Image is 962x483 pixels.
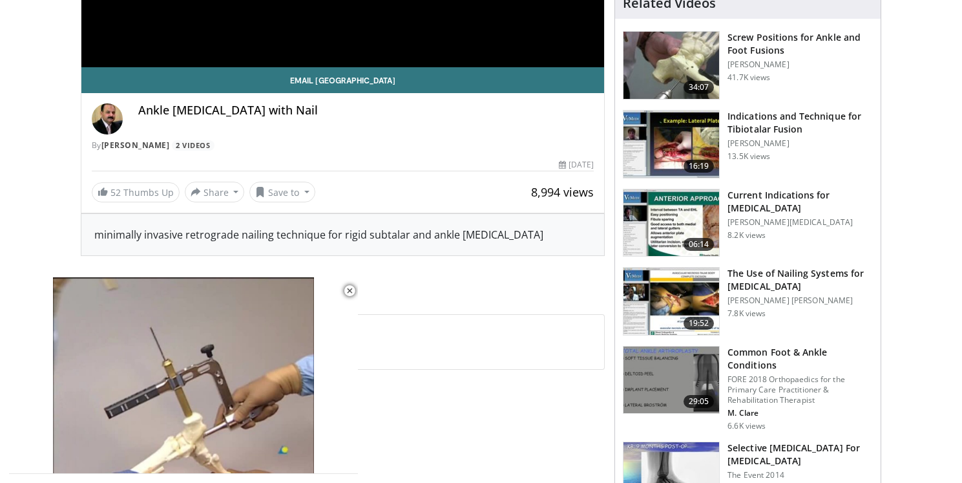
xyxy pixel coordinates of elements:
[623,111,719,178] img: d06e34d7-2aee-48bc-9eb9-9d6afd40d332.150x105_q85_crop-smart_upscale.jpg
[727,374,873,405] p: FORE 2018 Orthopaedics for the Primary Care Practitioner & Rehabilitation Therapist
[727,470,873,480] p: The Event 2014
[172,140,214,151] a: 2 Videos
[337,277,362,305] button: Close
[623,189,873,257] a: 06:14 Current Indications for [MEDICAL_DATA] [PERSON_NAME][MEDICAL_DATA] 8.2K views
[92,140,594,151] div: By
[727,189,873,215] h3: Current Indications for [MEDICAL_DATA]
[81,67,605,93] a: Email [GEOGRAPHIC_DATA]
[727,217,873,228] p: [PERSON_NAME][MEDICAL_DATA]
[684,238,715,251] span: 06:14
[92,182,180,202] a: 52 Thumbs Up
[110,186,121,199] span: 52
[623,110,873,178] a: 16:19 Indications and Technique for Tibiotalar Fusion [PERSON_NAME] 13.5K views
[727,59,873,70] p: [PERSON_NAME]
[727,408,873,418] p: M. Clare
[727,31,873,57] h3: Screw Positions for Ankle and Foot Fusions
[684,81,715,94] span: 34:07
[684,317,715,330] span: 19:52
[531,184,594,200] span: 8,994 views
[94,227,592,242] div: minimally invasive retrograde nailing technique for rigid subtalar and ankle [MEDICAL_DATA]
[684,395,715,408] span: 29:05
[138,103,594,118] h4: Ankle [MEDICAL_DATA] with Nail
[623,32,719,99] img: 67572_0000_3.png.150x105_q85_crop-smart_upscale.jpg
[727,295,873,306] p: [PERSON_NAME] [PERSON_NAME]
[623,189,719,257] img: 08e4fd68-ad3e-4a26-8c77-94a65c417943.150x105_q85_crop-smart_upscale.jpg
[727,267,873,293] h3: The Use of Nailing Systems for [MEDICAL_DATA]
[623,31,873,100] a: 34:07 Screw Positions for Ankle and Foot Fusions [PERSON_NAME] 41.7K views
[249,182,315,202] button: Save to
[623,347,719,414] img: 6ece7218-3b5d-40f5-ae19-d9dd7468f08b.150x105_q85_crop-smart_upscale.jpg
[623,346,873,431] a: 29:05 Common Foot & Ankle Conditions FORE 2018 Orthopaedics for the Primary Care Practitioner & R...
[559,159,594,171] div: [DATE]
[727,442,873,467] h3: Selective [MEDICAL_DATA] For [MEDICAL_DATA]
[727,151,770,162] p: 13.5K views
[623,268,719,335] img: b43ffa0a-ffe8-42ed-9d49-46302ff16f49.150x105_q85_crop-smart_upscale.jpg
[727,110,873,136] h3: Indications and Technique for Tibiotalar Fusion
[727,138,873,149] p: [PERSON_NAME]
[101,140,170,151] a: [PERSON_NAME]
[185,182,245,202] button: Share
[727,72,770,83] p: 41.7K views
[92,103,123,134] img: Avatar
[684,160,715,173] span: 16:19
[727,230,766,241] p: 8.2K views
[727,421,766,431] p: 6.6K views
[623,267,873,336] a: 19:52 The Use of Nailing Systems for [MEDICAL_DATA] [PERSON_NAME] [PERSON_NAME] 7.8K views
[9,277,358,474] video-js: Video Player
[727,308,766,319] p: 7.8K views
[727,346,873,372] h3: Common Foot & Ankle Conditions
